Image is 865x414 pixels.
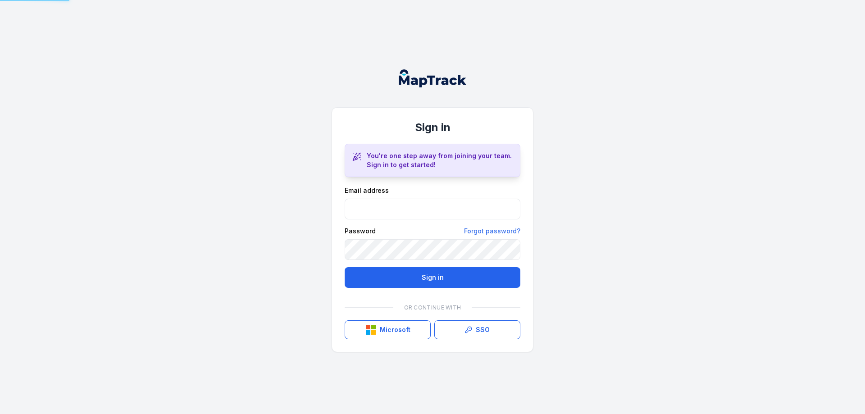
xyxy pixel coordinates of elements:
[345,267,520,288] button: Sign in
[345,227,376,236] label: Password
[464,227,520,236] a: Forgot password?
[384,69,481,87] nav: Global
[345,299,520,317] div: Or continue with
[367,151,513,169] h3: You're one step away from joining your team. Sign in to get started!
[345,320,431,339] button: Microsoft
[434,320,520,339] a: SSO
[345,186,389,195] label: Email address
[345,120,520,135] h1: Sign in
